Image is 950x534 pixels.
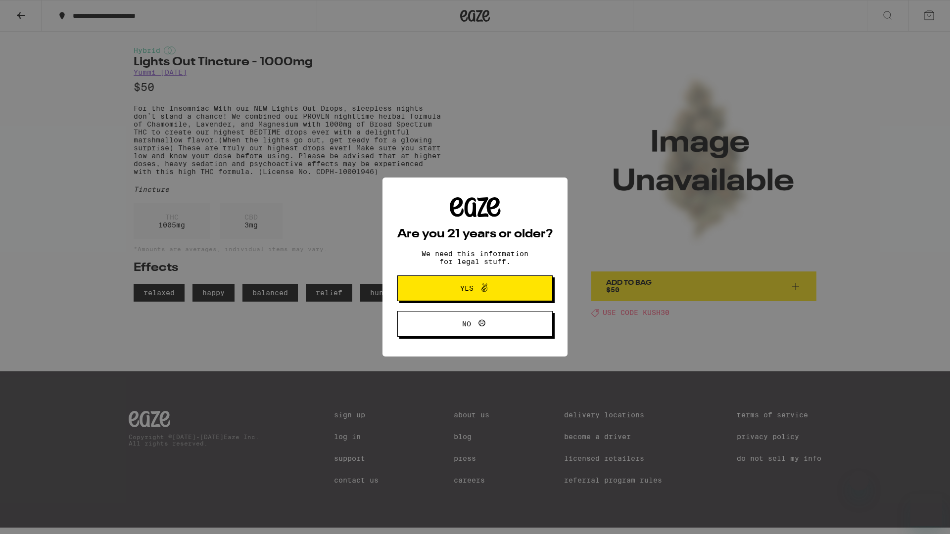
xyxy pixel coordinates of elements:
[849,471,869,490] iframe: Close message
[413,250,537,266] p: We need this information for legal stuff.
[397,275,553,301] button: Yes
[460,285,474,292] span: Yes
[397,311,553,337] button: No
[397,228,553,240] h2: Are you 21 years or older?
[910,494,942,526] iframe: Button to launch messaging window
[462,320,471,327] span: No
